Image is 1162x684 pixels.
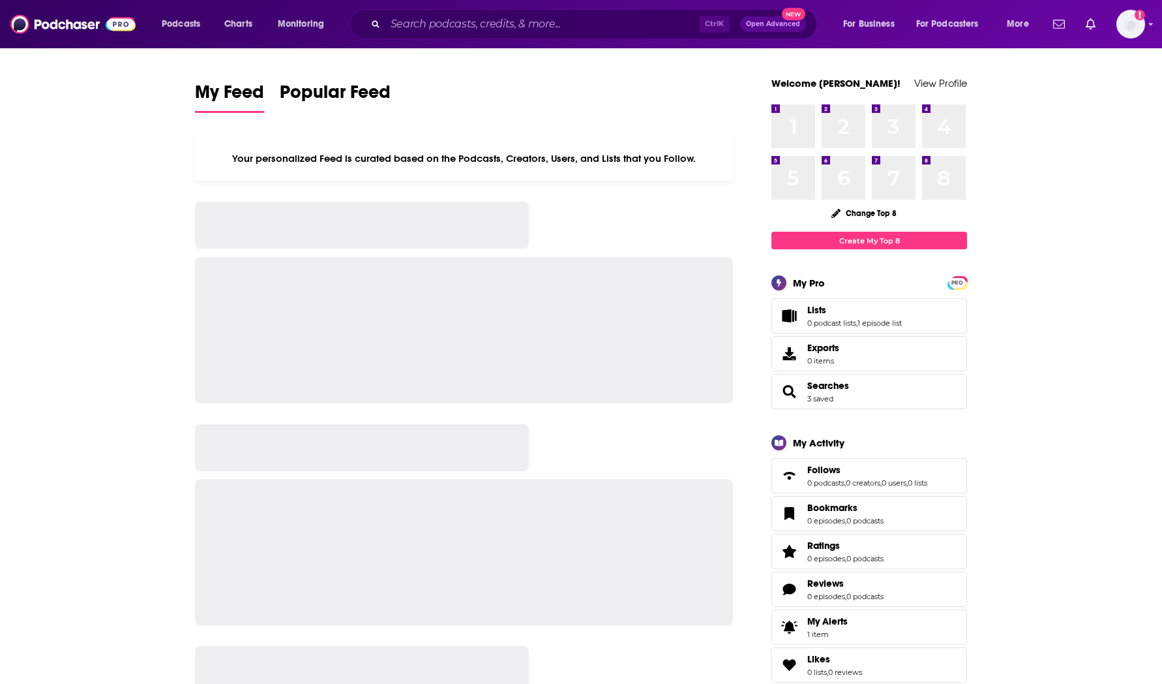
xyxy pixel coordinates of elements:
[807,630,848,639] span: 1 item
[771,77,901,89] a: Welcome [PERSON_NAME]!
[385,14,699,35] input: Search podcasts, credits, & more...
[807,592,845,601] a: 0 episodes
[807,356,839,365] span: 0 items
[793,277,825,289] div: My Pro
[1080,13,1101,35] a: Show notifications dropdown
[807,540,840,552] span: Ratings
[846,478,880,488] a: 0 creators
[807,304,826,316] span: Lists
[771,647,967,683] span: Likes
[771,298,967,334] span: Lists
[776,467,802,485] a: Follows
[771,458,967,493] span: Follows
[771,534,967,569] span: Ratings
[908,478,927,488] a: 0 lists
[807,578,844,589] span: Reviews
[843,15,895,33] span: For Business
[949,277,965,287] a: PRO
[846,592,884,601] a: 0 podcasts
[807,478,844,488] a: 0 podcasts
[807,668,827,677] a: 0 lists
[807,615,848,627] span: My Alerts
[807,578,884,589] a: Reviews
[195,136,733,181] div: Your personalized Feed is curated based on the Podcasts, Creators, Users, and Lists that you Follow.
[807,540,884,552] a: Ratings
[1116,10,1145,39] img: User Profile
[746,21,800,27] span: Open Advanced
[1116,10,1145,39] button: Show profile menu
[949,278,965,288] span: PRO
[906,478,908,488] span: ,
[195,81,264,113] a: My Feed
[1007,15,1029,33] span: More
[807,380,849,392] a: Searches
[771,232,967,249] a: Create My Top 8
[856,319,857,328] span: ,
[880,478,882,488] span: ,
[807,516,845,525] a: 0 episodes
[740,16,806,32] button: Open AdvancedNew
[776,542,802,561] a: Ratings
[269,14,341,35] button: open menu
[162,15,200,33] span: Podcasts
[280,81,391,113] a: Popular Feed
[845,554,846,563] span: ,
[771,336,967,371] a: Exports
[699,16,730,33] span: Ctrl K
[827,668,828,677] span: ,
[280,81,391,111] span: Popular Feed
[807,394,833,403] a: 3 saved
[846,516,884,525] a: 0 podcasts
[807,554,845,563] a: 0 episodes
[828,668,862,677] a: 0 reviews
[153,14,217,35] button: open menu
[908,14,998,35] button: open menu
[776,656,802,674] a: Likes
[998,14,1045,35] button: open menu
[10,12,136,37] img: Podchaser - Follow, Share and Rate Podcasts
[807,342,839,354] span: Exports
[845,592,846,601] span: ,
[216,14,260,35] a: Charts
[776,618,802,636] span: My Alerts
[224,15,252,33] span: Charts
[857,319,902,328] a: 1 episode list
[807,464,841,476] span: Follows
[782,8,805,20] span: New
[882,478,906,488] a: 0 users
[771,610,967,645] a: My Alerts
[1135,10,1145,20] svg: Add a profile image
[807,653,830,665] span: Likes
[195,81,264,111] span: My Feed
[844,478,846,488] span: ,
[824,205,904,221] button: Change Top 8
[807,319,856,328] a: 0 podcast lists
[776,505,802,523] a: Bookmarks
[845,516,846,525] span: ,
[807,502,884,514] a: Bookmarks
[807,304,902,316] a: Lists
[776,345,802,363] span: Exports
[914,77,967,89] a: View Profile
[807,464,927,476] a: Follows
[1048,13,1070,35] a: Show notifications dropdown
[793,437,844,449] div: My Activity
[776,382,802,401] a: Searches
[1116,10,1145,39] span: Logged in as WE_Broadcast
[771,374,967,409] span: Searches
[807,502,857,514] span: Bookmarks
[278,15,324,33] span: Monitoring
[776,307,802,325] a: Lists
[807,653,862,665] a: Likes
[771,572,967,607] span: Reviews
[362,9,829,39] div: Search podcasts, credits, & more...
[916,15,979,33] span: For Podcasters
[834,14,911,35] button: open menu
[771,496,967,531] span: Bookmarks
[846,554,884,563] a: 0 podcasts
[776,580,802,598] a: Reviews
